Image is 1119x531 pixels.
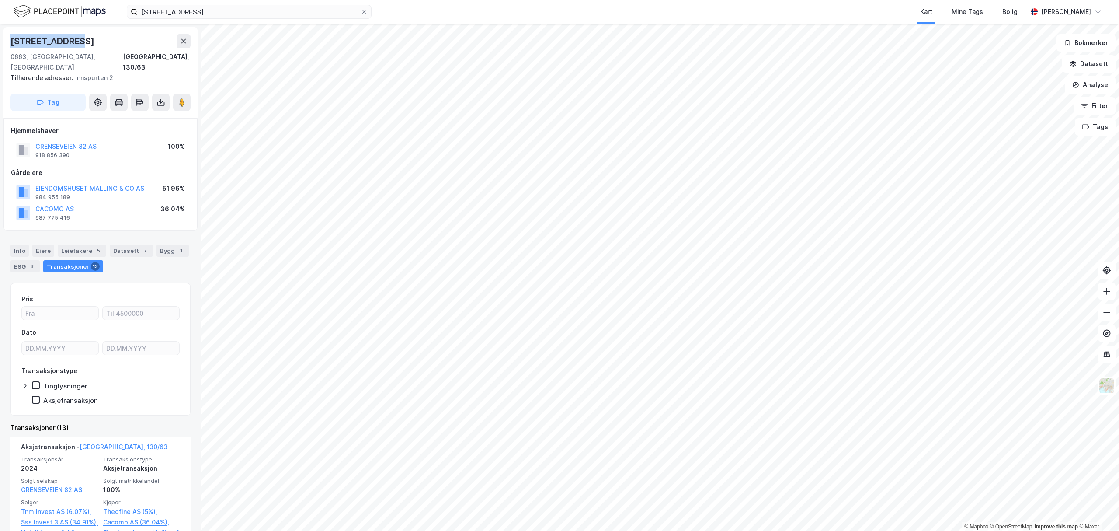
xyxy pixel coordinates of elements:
div: Innspurten 2 [10,73,184,83]
a: Improve this map [1035,524,1078,530]
div: Bygg [156,245,189,257]
div: 36.04% [160,204,185,214]
div: Info [10,245,29,257]
a: OpenStreetMap [990,524,1032,530]
div: Transaksjoner [43,260,103,272]
div: 1 [177,246,185,255]
div: Datasett [110,245,153,257]
div: 987 775 416 [35,214,70,221]
div: 100% [103,485,180,495]
button: Bokmerker [1056,34,1116,52]
a: Tnm Invest AS (6.07%), [21,507,98,517]
div: Kart [920,7,932,17]
div: 918 856 390 [35,152,70,159]
div: [STREET_ADDRESS] [10,34,96,48]
div: 3 [28,262,36,271]
button: Datasett [1062,55,1116,73]
div: [GEOGRAPHIC_DATA], 130/63 [123,52,191,73]
img: Z [1098,377,1115,394]
input: DD.MM.YYYY [103,342,179,355]
div: 984 955 189 [35,194,70,201]
span: Solgt selskap [21,477,98,485]
button: Filter [1074,97,1116,115]
div: Mine Tags [952,7,983,17]
div: Aksjetransaksjon - [21,442,167,456]
div: 7 [141,246,149,255]
div: Bolig [1002,7,1018,17]
div: Hjemmelshaver [11,126,190,136]
div: Dato [21,327,36,338]
div: Aksjetransaksjon [103,463,180,474]
a: [GEOGRAPHIC_DATA], 130/63 [80,443,167,451]
span: Transaksjonstype [103,456,180,463]
span: Kjøper [103,499,180,506]
a: Theofine AS (5%), [103,507,180,517]
div: 0663, [GEOGRAPHIC_DATA], [GEOGRAPHIC_DATA] [10,52,123,73]
div: Transaksjonstype [21,366,77,376]
div: 5 [94,246,103,255]
span: Transaksjonsår [21,456,98,463]
div: 100% [168,141,185,152]
iframe: Chat Widget [1075,489,1119,531]
input: Søk på adresse, matrikkel, gårdeiere, leietakere eller personer [138,5,361,18]
div: Transaksjoner (13) [10,423,191,433]
input: Fra [22,307,98,320]
input: Til 4500000 [103,307,179,320]
div: Pris [21,294,33,304]
img: logo.f888ab2527a4732fd821a326f86c7f29.svg [14,4,106,19]
div: Eiere [32,245,54,257]
div: ESG [10,260,40,272]
div: 13 [91,262,100,271]
span: Selger [21,499,98,506]
div: [PERSON_NAME] [1041,7,1091,17]
button: Tags [1075,118,1116,136]
div: Aksjetransaksjon [43,396,98,405]
a: Cacomo AS (36.04%), [103,517,180,528]
div: 2024 [21,463,98,474]
button: Tag [10,94,86,111]
a: Mapbox [964,524,988,530]
input: DD.MM.YYYY [22,342,98,355]
span: Solgt matrikkelandel [103,477,180,485]
a: Sss Invest 3 AS (34.91%), [21,517,98,528]
div: 51.96% [163,183,185,194]
div: Leietakere [58,245,106,257]
a: GRENSEVEIEN 82 AS [21,486,82,493]
div: Tinglysninger [43,382,87,390]
span: Tilhørende adresser: [10,74,75,81]
button: Analyse [1065,76,1116,94]
div: Gårdeiere [11,168,190,178]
